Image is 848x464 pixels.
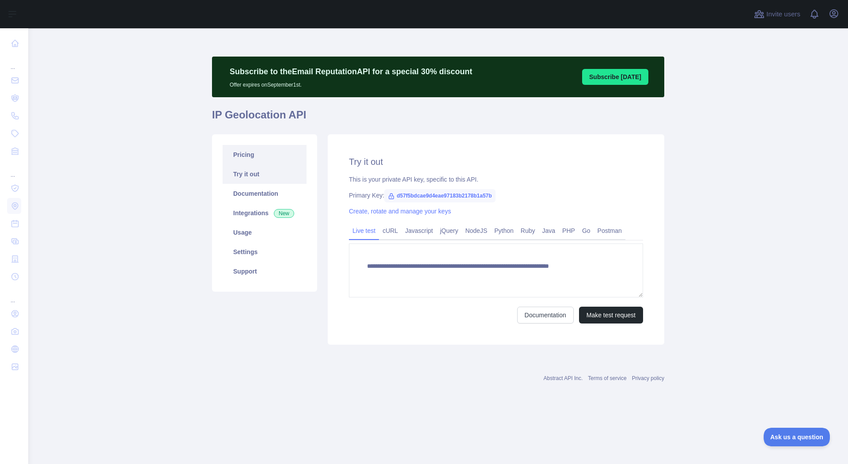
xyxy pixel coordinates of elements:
[517,307,574,323] a: Documentation
[582,69,648,85] button: Subscribe [DATE]
[436,224,462,238] a: jQuery
[384,189,495,202] span: d57f5bdcae9d4eae97183b2178b1a57b
[223,164,307,184] a: Try it out
[752,7,802,21] button: Invite users
[766,9,800,19] span: Invite users
[594,224,625,238] a: Postman
[7,161,21,179] div: ...
[274,209,294,218] span: New
[539,224,559,238] a: Java
[349,156,643,168] h2: Try it out
[379,224,401,238] a: cURL
[230,65,472,78] p: Subscribe to the Email Reputation API for a special 30 % discount
[349,208,451,215] a: Create, rotate and manage your keys
[544,375,583,381] a: Abstract API Inc.
[349,191,643,200] div: Primary Key:
[349,175,643,184] div: This is your private API key, specific to this API.
[517,224,539,238] a: Ruby
[223,262,307,281] a: Support
[230,78,472,88] p: Offer expires on September 1st.
[559,224,579,238] a: PHP
[7,53,21,71] div: ...
[223,223,307,242] a: Usage
[223,184,307,203] a: Documentation
[491,224,517,238] a: Python
[632,375,664,381] a: Privacy policy
[212,108,664,129] h1: IP Geolocation API
[349,224,379,238] a: Live test
[579,307,643,323] button: Make test request
[579,224,594,238] a: Go
[7,286,21,304] div: ...
[588,375,626,381] a: Terms of service
[401,224,436,238] a: Javascript
[223,203,307,223] a: Integrations New
[764,428,830,446] iframe: Toggle Customer Support
[223,145,307,164] a: Pricing
[462,224,491,238] a: NodeJS
[223,242,307,262] a: Settings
